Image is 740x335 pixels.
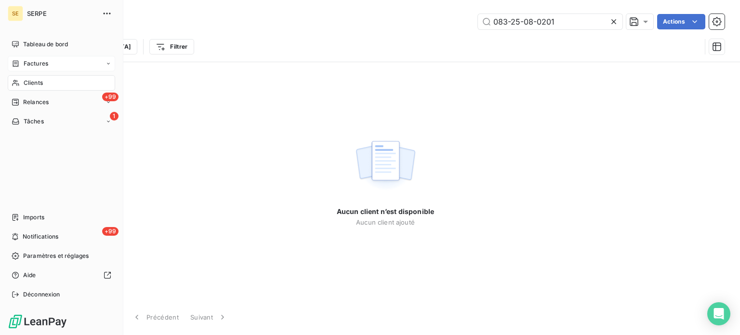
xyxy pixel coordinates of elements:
[185,307,233,327] button: Suivant
[23,290,60,299] span: Déconnexion
[337,207,434,216] span: Aucun client n’est disponible
[126,307,185,327] button: Précédent
[707,302,730,325] div: Open Intercom Messenger
[8,314,67,329] img: Logo LeanPay
[24,117,44,126] span: Tâches
[102,227,119,236] span: +99
[355,135,416,195] img: empty state
[23,40,68,49] span: Tableau de bord
[657,14,705,29] button: Actions
[478,14,622,29] input: Rechercher
[356,218,415,226] span: Aucun client ajouté
[8,6,23,21] div: SE
[23,98,49,107] span: Relances
[23,271,36,280] span: Aide
[149,39,194,54] button: Filtrer
[23,232,58,241] span: Notifications
[24,59,48,68] span: Factures
[23,213,44,222] span: Imports
[23,252,89,260] span: Paramètres et réglages
[110,112,119,121] span: 1
[24,79,43,87] span: Clients
[8,268,115,283] a: Aide
[27,10,96,17] span: SERPE
[102,93,119,101] span: +99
